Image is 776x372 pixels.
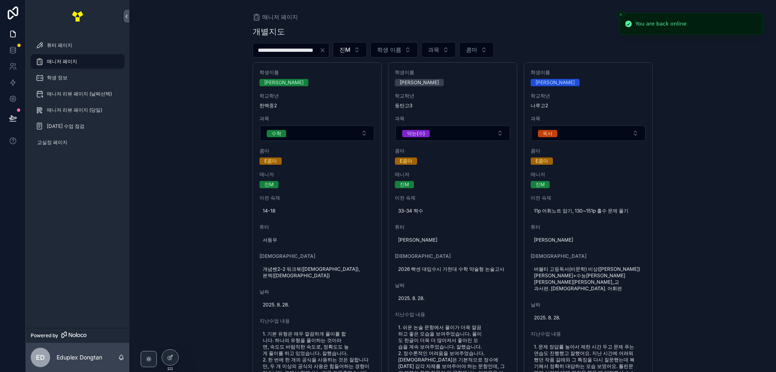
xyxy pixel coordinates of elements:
div: E콤마 [400,157,412,165]
button: Select Button [459,42,494,57]
span: 2025. 8. 28. [398,295,507,302]
a: 매니저 페이지 [253,13,298,21]
h1: 개별지도 [253,26,285,37]
span: [DEMOGRAPHIC_DATA] [395,253,510,259]
img: App logo [71,10,84,23]
span: 매니저 리뷰 페이지 (날짜선택) [47,91,112,97]
span: 과목 [428,46,439,54]
div: scrollable content [26,32,129,160]
div: 진M [536,181,545,188]
span: 매니저 [531,171,646,178]
span: 학생이름 [531,69,646,76]
span: 콤마 [395,148,510,154]
a: 교실장 페이지 [31,135,124,150]
div: [PERSON_NAME] [536,79,575,86]
button: Close toast [617,11,625,19]
span: 튜터 [395,224,510,230]
span: 이전 숙제 [395,195,510,201]
span: ED [36,353,45,362]
span: 2026 빡센 대입수시 가천대 수학 약술형 논술고사 [398,266,507,272]
span: 14-18 [263,208,372,214]
span: 11p 어휘노트 암기, 130~151p 홀수 문제 풀기 [534,208,643,214]
span: 한백중2 [259,102,375,109]
span: 학교학년 [395,93,510,99]
span: 이전 숙제 [531,195,646,201]
button: Select Button [370,42,418,57]
span: 서동우 [263,237,372,243]
span: 날짜 [259,289,375,295]
div: [PERSON_NAME] [264,79,304,86]
a: 학생 정보 [31,70,124,85]
span: 학생이름 [395,69,510,76]
span: 매니저 리뷰 페이지 (당일) [47,107,102,113]
button: Clear [319,47,329,53]
div: 독서 [543,130,552,137]
span: 2025. 8. 28. [534,315,643,321]
span: 진M [339,46,350,54]
span: 학생 정보 [47,74,67,81]
span: 학교학년 [531,93,646,99]
span: 튜터 페이지 [47,42,72,49]
span: 콤마 [259,148,375,154]
button: Select Button [421,42,456,57]
div: 수학 [272,130,281,137]
span: 날짜 [531,302,646,308]
span: 개념쎈2-2 워크북([DEMOGRAPHIC_DATA]), 본책([DEMOGRAPHIC_DATA]) [263,266,372,279]
span: 튜터 [531,224,646,230]
a: Powered by [26,328,129,343]
div: 진M [400,181,409,188]
span: [PERSON_NAME] [398,237,507,243]
span: 콤마 [466,46,477,54]
span: 교실장 페이지 [37,139,67,146]
span: 33-34 짝수 [398,208,507,214]
a: 튜터 페이지 [31,38,124,53]
button: Select Button [333,42,367,57]
span: [DATE] 수업 점검 [47,123,84,130]
span: 날짜 [395,282,510,289]
span: 지난수업 내용 [531,331,646,337]
div: You are back online [635,20,686,28]
span: 버블티 고등독서(비문학) 비상([PERSON_NAME]) [PERSON_NAME]+수능[PERSON_NAME] [PERSON_NAME][PERSON_NAME]_교과서편. [D... [534,266,643,292]
span: 지난수업 내용 [395,311,510,318]
span: 매니저 페이지 [262,13,298,21]
span: 학교학년 [259,93,375,99]
span: [DEMOGRAPHIC_DATA] [259,253,375,259]
span: 동탄고3 [395,102,510,109]
div: E콤마 [536,157,548,165]
span: 학생 이름 [377,46,401,54]
a: 매니저 페이지 [31,54,124,69]
span: 매니저 [395,171,510,178]
a: [DATE] 수업 점검 [31,119,124,134]
span: Powered by [31,332,58,339]
span: 과목 [259,115,375,122]
button: Select Button [395,125,510,141]
span: 과목 [531,115,646,122]
button: Select Button [260,125,375,141]
span: [DEMOGRAPHIC_DATA] [531,253,646,259]
p: Eduplex Dongtan [57,353,102,361]
span: 학생이름 [259,69,375,76]
span: 콤마 [531,148,646,154]
span: 튜터 [259,224,375,230]
div: 약논(수) [407,130,425,137]
div: E콤마 [264,157,277,165]
a: 매니저 리뷰 페이지 (당일) [31,103,124,117]
span: 매니저 페이지 [47,58,77,65]
button: Select Button [531,125,646,141]
div: [PERSON_NAME] [400,79,439,86]
span: [PERSON_NAME] [534,237,643,243]
div: 진M [264,181,274,188]
span: 지난수업 내용 [259,318,375,324]
span: 나루고2 [531,102,646,109]
span: 매니저 [259,171,375,178]
span: 과목 [395,115,510,122]
a: 매니저 리뷰 페이지 (날짜선택) [31,87,124,101]
span: 2025. 8. 28. [263,302,372,308]
span: 이전 숙제 [259,195,375,201]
